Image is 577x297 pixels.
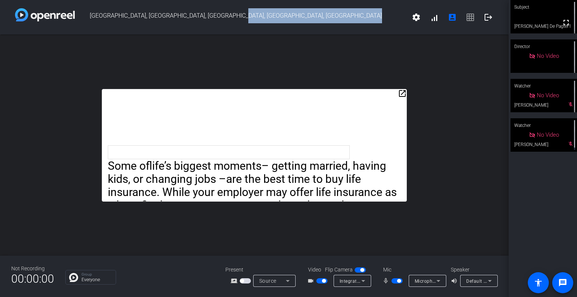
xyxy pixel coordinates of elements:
[398,89,407,98] mat-icon: open_in_new
[376,266,451,274] div: Mic
[231,276,240,285] mat-icon: screen_share_outline
[325,266,353,274] span: Flip Camera
[534,278,543,287] mat-icon: accessibility
[75,8,407,26] span: [GEOGRAPHIC_DATA], [GEOGRAPHIC_DATA], [GEOGRAPHIC_DATA], [GEOGRAPHIC_DATA], [GEOGRAPHIC_DATA]
[511,39,577,54] div: Director
[451,276,460,285] mat-icon: volume_up
[382,276,391,285] mat-icon: mic_none
[537,92,559,99] span: No Video
[451,266,496,274] div: Speaker
[308,266,321,274] span: Video
[307,276,316,285] mat-icon: videocam_outline
[537,53,559,59] span: No Video
[425,8,443,26] button: signal_cellular_alt
[152,159,261,172] a: life’s biggest moments
[558,278,567,287] mat-icon: message
[562,18,571,27] mat-icon: fullscreen
[511,79,577,93] div: Watcher
[225,266,301,274] div: Present
[412,13,421,22] mat-icon: settings
[511,118,577,133] div: Watcher
[69,273,78,282] img: Chat Icon
[537,131,559,138] span: No Video
[259,278,276,284] span: Source
[108,159,401,238] p: Some of – getting married, having kids, or changing jobs –are the best time to buy life insurance...
[448,13,457,22] mat-icon: account_box
[11,270,54,288] span: 00:00:00
[11,265,54,273] div: Not Recording
[340,278,408,284] span: Integrated Camera (174f:1813)
[82,273,112,276] p: Group
[15,8,75,21] img: white-gradient.svg
[484,13,493,22] mat-icon: logout
[466,278,547,284] span: Default - Speakers (Realtek(R) Audio)
[82,277,112,282] p: Everyone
